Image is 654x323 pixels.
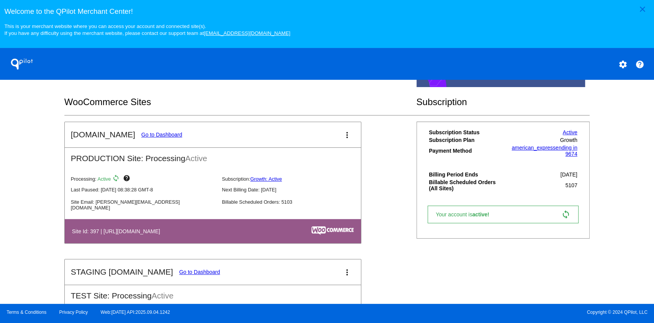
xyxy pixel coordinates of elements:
[152,291,174,300] span: Active
[141,132,182,138] a: Go to Dashboard
[561,171,577,178] span: [DATE]
[511,145,577,157] a: american_expressending in 9674
[428,171,503,178] th: Billing Period Ends
[185,154,207,163] span: Active
[334,310,647,315] span: Copyright © 2024 QPilot, LLC
[436,211,497,218] span: Your account is
[204,30,290,36] a: [EMAIL_ADDRESS][DOMAIN_NAME]
[563,129,577,135] a: Active
[4,23,290,36] small: This is your merchant website where you can access your account and connected site(s). If you hav...
[511,145,555,151] span: american_express
[65,285,361,300] h2: TEST Site: Processing
[71,187,216,193] p: Last Paused: [DATE] 08:38:28 GMT-8
[65,148,361,163] h2: PRODUCTION Site: Processing
[179,269,220,275] a: Go to Dashboard
[71,199,216,211] p: Site Email: [PERSON_NAME][EMAIL_ADDRESS][DOMAIN_NAME]
[4,7,649,16] h3: Welcome to the QPilot Merchant Center!
[59,310,88,315] a: Privacy Policy
[565,182,577,188] span: 5107
[222,176,367,182] p: Subscription:
[311,226,354,235] img: c53aa0e5-ae75-48aa-9bee-956650975ee5
[638,5,647,14] mat-icon: close
[71,175,216,184] p: Processing:
[64,97,416,107] h2: WooCommerce Sites
[343,130,352,140] mat-icon: more_vert
[472,211,493,218] span: active!
[7,310,46,315] a: Terms & Conditions
[71,267,173,277] h2: STAGING [DOMAIN_NAME]
[561,210,570,219] mat-icon: sync
[428,179,503,192] th: Billable Scheduled Orders (All Sites)
[112,175,121,184] mat-icon: sync
[98,176,111,182] span: Active
[416,97,590,107] h2: Subscription
[343,268,352,277] mat-icon: more_vert
[7,56,37,72] h1: QPilot
[428,129,503,136] th: Subscription Status
[222,199,367,205] p: Billable Scheduled Orders: 5103
[222,187,367,193] p: Next Billing Date: [DATE]
[101,310,170,315] a: Web:[DATE] API:2025.09.04.1242
[123,175,132,184] mat-icon: help
[560,137,577,143] span: Growth
[428,144,503,157] th: Payment Method
[250,176,282,182] a: Growth: Active
[428,137,503,143] th: Subscription Plan
[635,60,644,69] mat-icon: help
[428,206,578,223] a: Your account isactive! sync
[71,130,135,139] h2: [DOMAIN_NAME]
[72,228,164,234] h4: Site Id: 397 | [URL][DOMAIN_NAME]
[618,60,627,69] mat-icon: settings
